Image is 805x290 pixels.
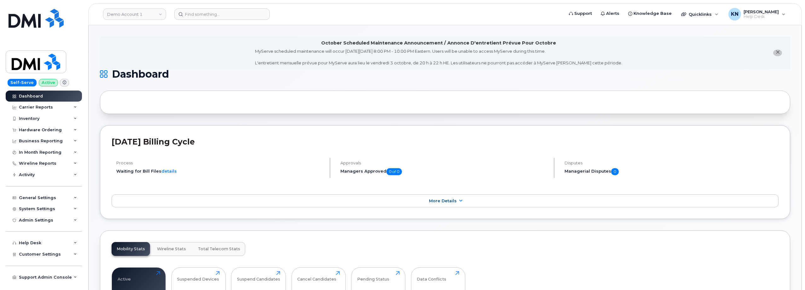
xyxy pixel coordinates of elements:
div: Suspended Devices [177,271,219,281]
span: Wireline Stats [157,246,186,252]
div: October Scheduled Maintenance Announcement / Annonce D'entretient Prévue Pour Octobre [321,40,556,46]
a: details [161,169,177,174]
h2: [DATE] Billing Cycle [112,137,779,146]
span: Total Telecom Stats [198,246,240,252]
div: Active [118,271,131,281]
h5: Managers Approved [340,168,548,175]
h5: Managerial Disputes [565,168,779,175]
div: Suspend Candidates [237,271,280,281]
div: Data Conflicts [417,271,446,281]
div: Pending Status [357,271,389,281]
h4: Approvals [340,161,548,165]
span: 0 of 0 [386,168,402,175]
div: MyServe scheduled maintenance will occur [DATE][DATE] 8:00 PM - 10:00 PM Eastern. Users will be u... [255,48,622,66]
span: More Details [429,198,457,203]
div: Cancel Candidates [297,271,336,281]
span: Dashboard [112,69,169,79]
h4: Disputes [565,161,779,165]
li: Waiting for Bill Files [116,168,324,174]
h4: Process [116,161,324,165]
span: 0 [611,168,619,175]
button: close notification [773,50,782,56]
